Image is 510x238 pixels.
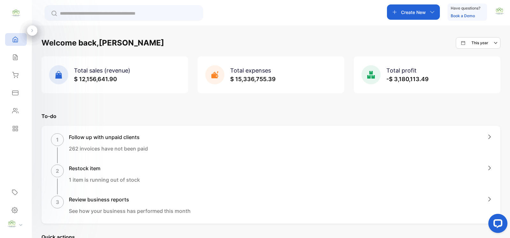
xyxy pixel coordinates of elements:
[56,198,59,206] p: 3
[69,176,140,184] p: 1 item is running out of stock
[56,136,59,143] p: 1
[483,211,510,238] iframe: LiveChat chat widget
[69,207,191,215] p: See how your business has performed this month
[69,133,148,141] h1: Follow up with unpaid clients
[69,164,140,172] h1: Restock item
[471,40,488,46] p: This year
[56,167,59,175] p: 2
[11,8,21,18] img: logo
[387,4,440,20] button: Create New
[386,76,429,82] span: -$ 3,180,113.49
[74,67,130,74] span: Total sales (revenue)
[69,196,191,203] h1: Review business reports
[386,67,417,74] span: Total profit
[41,37,164,49] h1: Welcome back, [PERSON_NAME]
[230,67,271,74] span: Total expenses
[451,13,475,18] a: Book a Demo
[495,4,504,20] button: avatar
[451,5,480,11] p: Have questions?
[69,145,148,152] p: 262 invoices have not been paid
[41,112,500,120] p: To-do
[7,219,17,229] img: profile
[401,9,426,16] p: Create New
[74,76,117,82] span: $ 12,156,641.90
[230,76,276,82] span: $ 15,336,755.39
[495,6,504,16] img: avatar
[456,37,500,49] button: This year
